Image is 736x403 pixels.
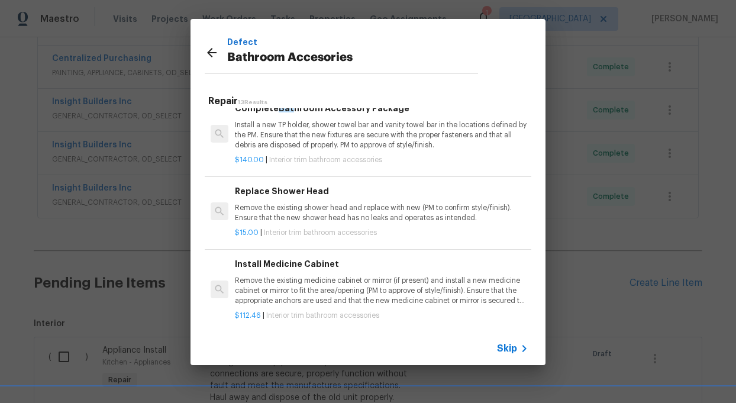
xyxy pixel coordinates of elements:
p: Install a new TP holder, shower towel bar and vanity towel bar in the locations defined by the PM... [235,120,528,150]
p: Bathroom Accesories [227,49,478,67]
span: 13 Results [238,99,267,105]
p: Defect [227,36,478,49]
span: $140.00 [235,156,264,163]
h5: Repair [208,95,531,108]
span: $15.00 [235,229,259,236]
p: | [235,311,528,321]
span: Interior trim bathroom accessories [264,229,377,236]
span: $112.46 [235,312,261,319]
h6: Complete hroom Accessory Package [235,102,528,115]
h6: Install Medicine Cabinet [235,257,528,270]
span: Interior trim bathroom accessories [269,156,382,163]
span: Bat [279,104,294,112]
p: Remove the existing shower head and replace with new (PM to confirm style/finish). Ensure that th... [235,203,528,223]
p: | [235,155,528,165]
p: Remove the existing medicine cabinet or mirror (if present) and install a new medicine cabinet or... [235,276,528,306]
h6: Replace Shower Head [235,185,528,198]
span: Skip [497,343,517,354]
span: Interior trim bathroom accessories [266,312,379,319]
p: | [235,228,528,238]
